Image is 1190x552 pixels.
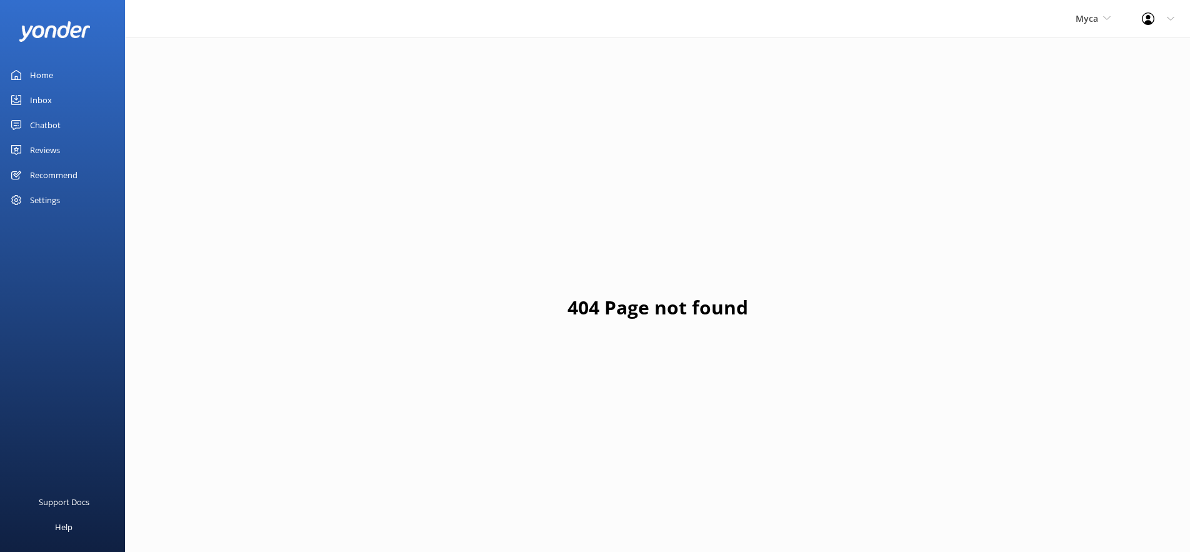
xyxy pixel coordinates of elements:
div: Recommend [30,163,77,188]
div: Help [55,514,72,539]
h1: 404 Page not found [567,293,748,323]
div: Chatbot [30,113,61,138]
div: Settings [30,188,60,213]
span: Myca [1076,13,1098,24]
div: Reviews [30,138,60,163]
div: Home [30,63,53,88]
img: yonder-white-logo.png [19,21,91,42]
div: Inbox [30,88,52,113]
div: Support Docs [39,489,89,514]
